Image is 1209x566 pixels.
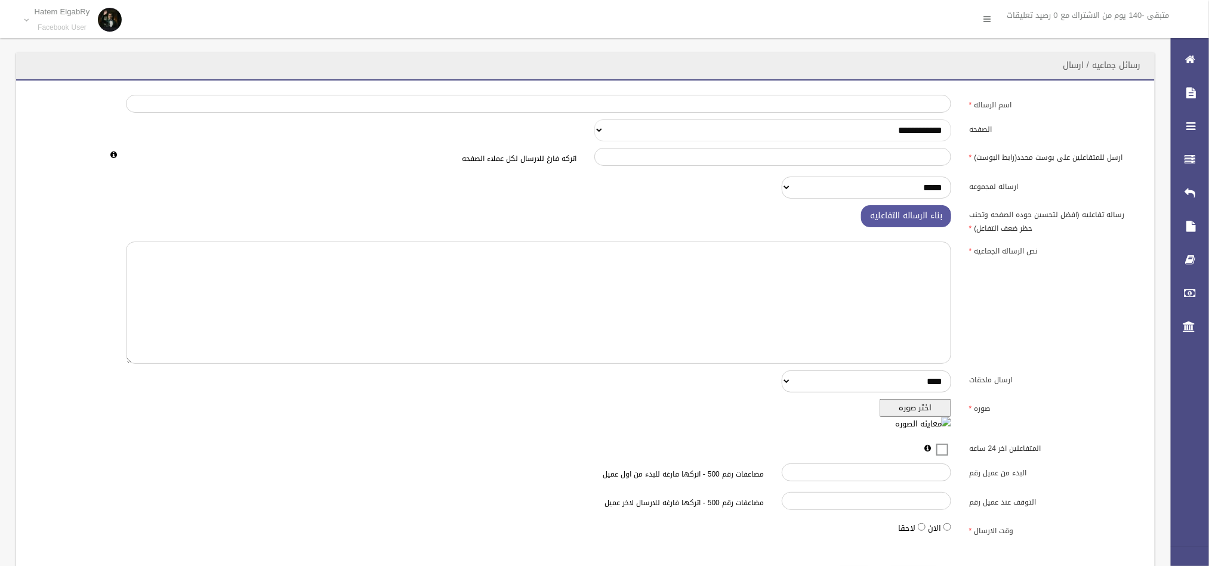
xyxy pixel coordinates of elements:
label: ارساله لمجموعه [960,177,1148,193]
label: الصفحه [960,119,1148,136]
header: رسائل جماعيه / ارسال [1048,54,1155,77]
label: ارسال ملحقات [960,370,1148,387]
label: اسم الرساله [960,95,1148,112]
h6: مضاعفات رقم 500 - اتركها فارغه للارسال لاخر عميل [313,499,764,507]
button: بناء الرساله التفاعليه [861,205,951,227]
label: رساله تفاعليه (افضل لتحسين جوده الصفحه وتجنب حظر ضعف التفاعل) [960,205,1148,235]
label: ارسل للمتفاعلين على بوست محدد(رابط البوست) [960,148,1148,165]
p: Hatem ElgabRy [35,7,90,16]
label: وقت الارسال [960,521,1148,537]
h6: اتركه فارغ للارسال لكل عملاء الصفحه [126,155,576,163]
label: نص الرساله الجماعيه [960,242,1148,258]
label: المتفاعلين اخر 24 ساعه [960,438,1148,455]
button: اختر صوره [880,399,951,417]
label: صوره [960,399,1148,416]
label: لاحقا [898,521,915,536]
img: معاينه الصوره [895,417,951,431]
label: البدء من عميل رقم [960,463,1148,480]
label: التوقف عند عميل رقم [960,492,1148,509]
small: Facebook User [35,23,90,32]
h6: مضاعفات رقم 500 - اتركها فارغه للبدء من اول عميل [313,471,764,478]
label: الان [928,521,941,536]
